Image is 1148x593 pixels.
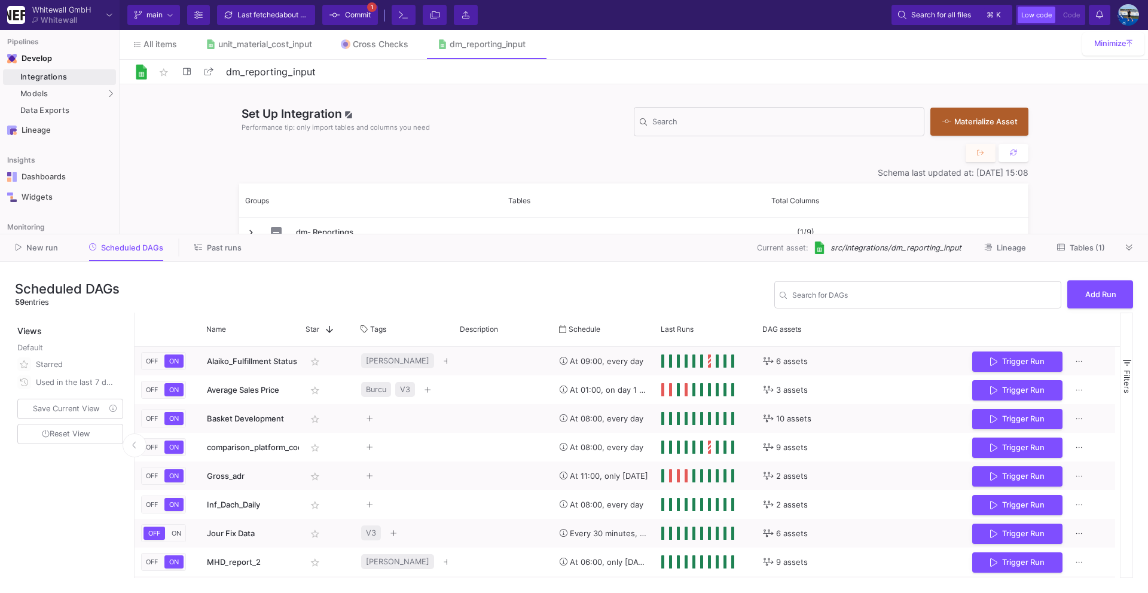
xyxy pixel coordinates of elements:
[3,121,116,140] a: Navigation iconLineage
[972,524,1062,545] button: Trigger Run
[143,383,160,396] button: OFF
[143,472,160,480] span: OFF
[997,243,1026,252] span: Lineage
[17,399,123,419] button: Save Current View
[134,65,149,80] img: Logo
[996,8,1001,22] span: k
[239,168,1028,178] div: Schema last updated at: [DATE] 15:08
[972,495,1062,516] button: Trigger Run
[167,414,181,423] span: ON
[26,243,58,252] span: New run
[143,558,160,566] span: OFF
[560,347,648,375] div: At 09:00, every day
[7,192,17,202] img: Navigation icon
[127,5,180,25] button: main
[164,498,184,511] button: ON
[322,5,378,25] button: Commit
[143,555,160,568] button: OFF
[22,192,99,202] div: Widgets
[652,119,918,129] input: Search for Tables, Columns, etc.
[167,500,181,509] span: ON
[776,548,808,576] span: 9 assets
[17,342,126,356] div: Default
[75,239,178,257] button: Scheduled DAGs
[831,242,961,253] span: src/Integrations/dm_reporting_input
[345,6,371,24] span: Commit
[776,462,808,490] span: 2 assets
[207,500,260,509] span: Inf_Dach_Daily
[366,347,429,375] span: [PERSON_NAME]
[207,414,284,423] span: Basket Development
[560,376,648,404] div: At 01:00, on day 1 of the month
[1021,11,1052,19] span: Low code
[1018,7,1055,23] button: Low code
[560,548,648,576] div: At 06:00, only [DATE]
[661,325,694,334] span: Last Runs
[164,412,184,425] button: ON
[972,466,1062,487] button: Trigger Run
[1002,386,1045,395] span: Trigger Run
[135,347,1115,375] div: Press SPACE to select this row.
[1002,529,1045,538] span: Trigger Run
[972,351,1062,372] button: Trigger Run
[22,126,99,135] div: Lineage
[135,490,1115,519] div: Press SPACE to select this row.
[560,433,648,461] div: At 08:00, every day
[308,469,322,484] mat-icon: star_border
[180,239,256,257] button: Past runs
[245,196,269,205] span: Groups
[169,529,184,537] span: ON
[167,558,181,566] span: ON
[167,357,181,365] span: ON
[308,412,322,426] mat-icon: star_border
[306,325,319,334] span: Star
[987,8,994,22] span: ⌘
[3,49,116,68] mat-expansion-panel-header: Navigation iconDevelop
[3,167,116,187] a: Navigation iconDashboards
[42,429,90,438] span: Reset View
[776,376,808,404] span: 3 assets
[135,461,1115,490] div: Press SPACE to select this row.
[813,242,826,254] img: [Legacy] Google Sheets
[308,383,322,398] mat-icon: star_border
[20,89,48,99] span: Models
[970,239,1040,257] button: Lineage
[1070,243,1105,252] span: Tables (1)
[1067,280,1133,308] button: Add Run
[143,39,177,49] span: All items
[207,528,255,538] span: Jour Fix Data
[101,243,163,252] span: Scheduled DAGs
[560,491,648,519] div: At 08:00, every day
[972,552,1062,573] button: Trigger Run
[218,39,312,49] div: unit_material_cost_input
[1063,11,1080,19] span: Code
[911,6,971,24] span: Search for all files
[792,292,1056,301] input: Search...
[279,10,339,19] span: about 6 hours ago
[164,354,184,368] button: ON
[776,519,808,548] span: 6 assets
[776,347,808,375] span: 6 assets
[1060,7,1083,23] button: Code
[15,374,126,392] button: Used in the last 7 days
[169,527,184,540] button: ON
[930,108,1028,136] button: Materialize Asset
[143,527,165,540] button: OFF
[569,325,600,334] span: Schedule
[308,498,322,512] mat-icon: star_border
[15,296,120,308] div: entries
[296,218,494,246] span: dm- Reportings
[207,442,307,452] span: comparison_platform_code
[1118,4,1139,26] img: AEdFTp4_RXFoBzJxSaYPMZp7Iyigz82078j9C0hFtL5t=s96-c
[22,172,99,182] div: Dashboards
[7,6,25,24] img: YZ4Yr8zUCx6JYM5gIgaTIQYeTXdcwQjnYC8iZtTV.png
[143,386,160,394] span: OFF
[15,356,126,374] button: Starred
[135,404,1115,433] div: Press SPACE to select this row.
[1043,239,1119,257] button: Tables (1)
[776,491,808,519] span: 2 assets
[143,414,160,423] span: OFF
[308,555,322,570] mat-icon: star_border
[135,375,1115,404] div: Press SPACE to select this row.
[207,557,261,567] span: MHD_report_2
